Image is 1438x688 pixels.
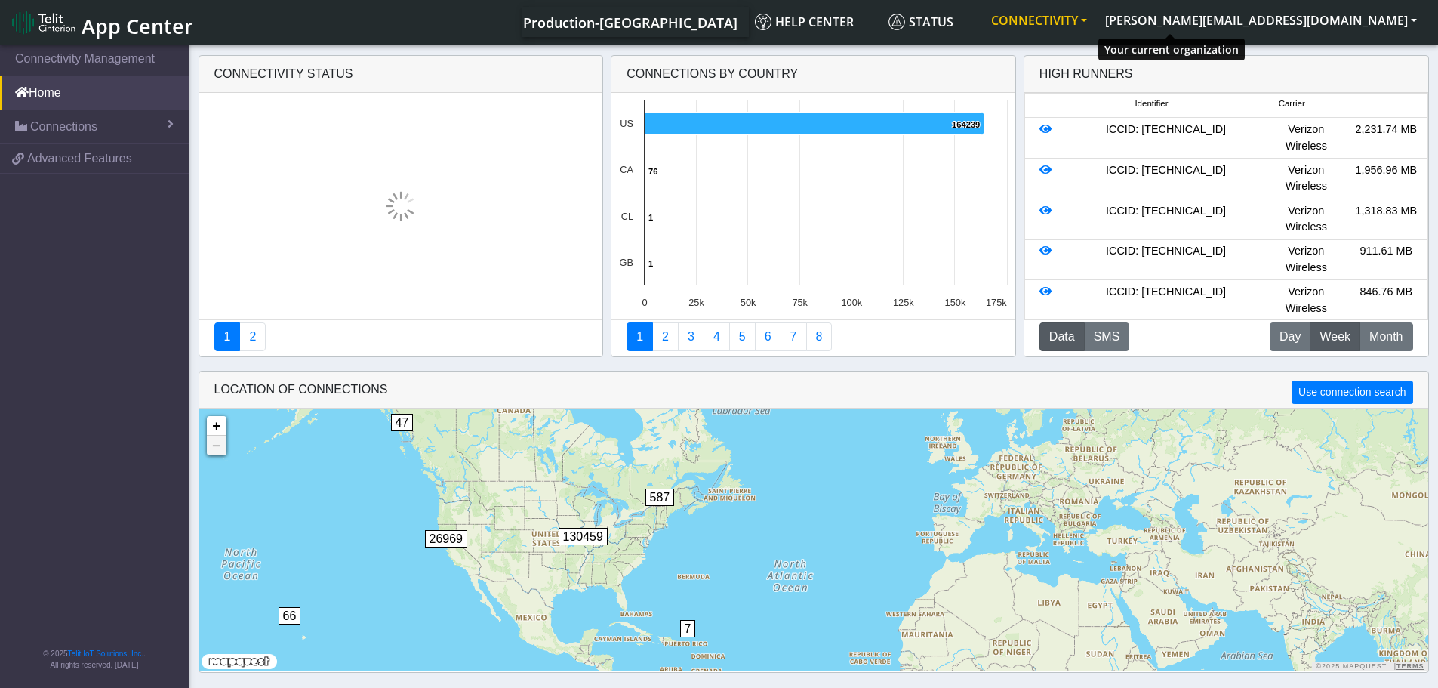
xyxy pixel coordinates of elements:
[523,14,737,32] span: Production-[GEOGRAPHIC_DATA]
[199,372,1428,409] div: LOCATION OF CONNECTIONS
[648,167,657,176] text: 76
[680,620,695,665] div: 7
[680,620,696,637] span: 7
[1098,39,1245,60] div: Your current organization
[391,414,421,459] div: 47
[678,322,704,351] a: Usage per Country
[1135,97,1168,110] span: Identifier
[952,120,980,129] text: 164239
[741,297,756,308] text: 50k
[1292,381,1412,404] button: Use connection search
[621,211,633,222] text: CL
[30,118,97,136] span: Connections
[1066,284,1266,316] div: ICCID: [TECHNICAL_ID]
[642,297,648,308] text: 0
[1279,328,1301,346] span: Day
[68,649,143,658] a: Telit IoT Solutions, Inc.
[1312,662,1427,671] div: ©2025 MapQuest, |
[1066,203,1266,236] div: ICCID: [TECHNICAL_ID]
[620,118,633,129] text: US
[1039,65,1133,83] div: High Runners
[1266,122,1346,154] div: Verizon Wireless
[27,150,132,168] span: Advanced Features
[1066,243,1266,276] div: ICCID: [TECHNICAL_ID]
[1346,162,1426,195] div: 1,956.96 MB
[239,322,266,351] a: Deployment status
[1359,322,1412,351] button: Month
[882,7,982,37] a: Status
[781,322,807,351] a: Zero Session
[1369,328,1403,346] span: Month
[1319,328,1350,346] span: Week
[386,191,416,221] img: loading.gif
[199,56,603,93] div: Connectivity status
[214,322,588,351] nav: Summary paging
[652,322,679,351] a: Carrier
[749,7,882,37] a: Help center
[1039,322,1085,351] button: Data
[207,416,226,436] a: Zoom in
[207,436,226,455] a: Zoom out
[1346,122,1426,154] div: 2,231.74 MB
[279,607,309,653] div: 66
[279,607,301,625] span: 66
[1310,322,1360,351] button: Week
[842,297,863,308] text: 100k
[648,213,653,222] text: 1
[611,56,1015,93] div: Connections By Country
[688,297,704,308] text: 25k
[1066,122,1266,154] div: ICCID: [TECHNICAL_ID]
[1346,284,1426,316] div: 846.76 MB
[986,297,1007,308] text: 175k
[82,12,193,40] span: App Center
[1266,203,1346,236] div: Verizon Wireless
[1279,97,1305,110] span: Carrier
[1396,662,1424,670] a: Terms
[627,322,1000,351] nav: Summary paging
[620,164,633,175] text: CA
[793,297,808,308] text: 75k
[620,257,634,268] text: GB
[627,322,653,351] a: Connections By Country
[214,322,241,351] a: Connectivity status
[1066,162,1266,195] div: ICCID: [TECHNICAL_ID]
[425,530,468,548] span: 26969
[1266,284,1346,316] div: Verizon Wireless
[645,489,675,506] span: 587
[704,322,730,351] a: Connections By Carrier
[982,7,1096,34] button: CONNECTIVITY
[893,297,914,308] text: 125k
[888,14,905,30] img: status.svg
[522,7,737,37] a: Your current platform instance
[1096,7,1426,34] button: [PERSON_NAME][EMAIL_ADDRESS][DOMAIN_NAME]
[1266,243,1346,276] div: Verizon Wireless
[391,414,414,431] span: 47
[729,322,756,351] a: Usage by Carrier
[945,297,966,308] text: 150k
[888,14,953,30] span: Status
[755,14,854,30] span: Help center
[806,322,833,351] a: Not Connected for 30 days
[12,6,191,39] a: App Center
[1346,203,1426,236] div: 1,318.83 MB
[1084,322,1130,351] button: SMS
[1266,162,1346,195] div: Verizon Wireless
[559,528,608,545] span: 130459
[755,322,781,351] a: 14 Days Trend
[648,259,653,268] text: 1
[12,11,75,35] img: logo-telit-cinterion-gw-new.png
[1270,322,1310,351] button: Day
[1346,243,1426,276] div: 911.61 MB
[755,14,771,30] img: knowledge.svg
